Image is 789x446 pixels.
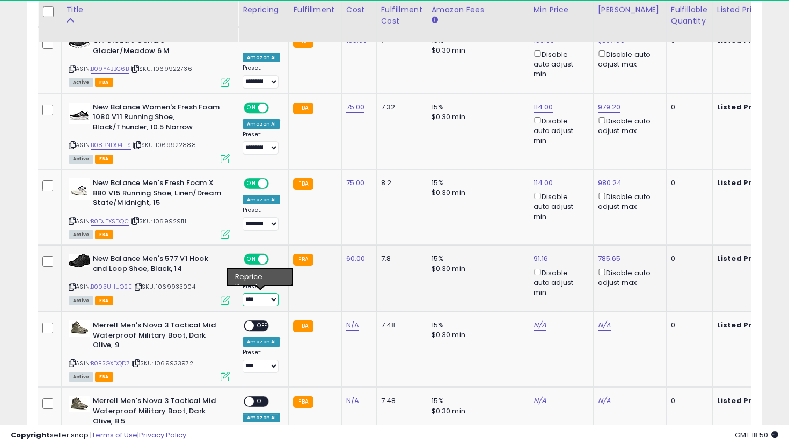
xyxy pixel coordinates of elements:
div: ASIN: [69,36,230,86]
div: ASIN: [69,254,230,304]
img: 311MGyyAT6L._SL40_.jpg [69,178,90,200]
div: $0.30 min [432,188,521,198]
a: 91.16 [534,253,549,264]
b: Merrell Men's Nova 3 Tactical Mid Waterproof Military Boot, Dark Olive, 9 [93,320,223,353]
div: Disable auto adjust max [598,48,658,69]
a: Terms of Use [92,430,137,440]
div: Preset: [243,131,280,155]
div: 7.32 [381,103,419,112]
div: Fulfillable Quantity [671,4,708,27]
img: 41vNc3sMEYL._SL40_.jpg [69,320,90,337]
div: 7.48 [381,320,419,330]
div: 0 [671,320,704,330]
div: Amazon AI [243,270,280,280]
span: All listings currently available for purchase on Amazon [69,296,93,305]
div: Preset: [243,349,280,373]
span: FBA [95,78,113,87]
strong: Copyright [11,430,50,440]
div: 0 [671,103,704,112]
div: [PERSON_NAME] [598,4,662,16]
span: OFF [267,103,284,112]
div: ASIN: [69,320,230,380]
a: B003UHUO2E [91,282,131,291]
div: Amazon AI [243,195,280,204]
span: ON [245,255,258,264]
b: Listed Price: [717,102,766,112]
div: 7.8 [381,254,419,264]
div: 7.48 [381,396,419,406]
span: All listings currently available for purchase on Amazon [69,372,93,382]
a: N/A [598,396,611,406]
div: 15% [432,320,521,330]
div: 0 [671,396,704,406]
a: 114.00 [534,178,553,188]
a: 114.00 [534,102,553,113]
div: Amazon AI [243,413,280,422]
b: New Balance Men's Fresh Foam X 880 V15 Running Shoe, Linen/Dream State/Midnight, 15 [93,178,223,211]
span: FBA [95,296,113,305]
small: FBA [293,178,313,190]
b: ON Cloud 5 Combo Glacier/Meadow 6 M [93,36,223,59]
small: Amazon Fees. [432,16,438,25]
span: | SKU: 1069929111 [130,217,186,225]
div: 15% [432,396,521,406]
img: 41PrAEPbVUL._SL40_.jpg [69,103,90,124]
b: Listed Price: [717,178,766,188]
span: FBA [95,230,113,239]
b: Merrell Men's Nova 3 Tactical Mid Waterproof Military Boot, Dark Olive, 8.5 [93,396,223,429]
span: | SKU: 1069933972 [131,359,193,368]
span: 2025-08-10 18:50 GMT [735,430,778,440]
b: New Balance Men's 577 V1 Hook and Loop Shoe, Black, 14 [93,254,223,276]
div: Amazon AI [243,119,280,129]
div: Disable auto adjust max [598,267,658,288]
div: 0 [671,178,704,188]
a: 979.20 [598,102,621,113]
span: OFF [267,179,284,188]
div: 15% [432,254,521,264]
div: Disable auto adjust min [534,115,585,146]
b: Listed Price: [717,35,766,46]
span: | SKU: 1069933004 [133,282,195,291]
div: Disable auto adjust min [534,191,585,222]
a: B09Y4BBC6B [91,64,129,74]
small: FBA [293,320,313,332]
div: Preset: [243,283,280,307]
a: 785.65 [598,253,621,264]
img: 412N+sxDA7L._SL40_.jpg [69,254,90,267]
span: | SKU: 1069922888 [133,141,196,149]
div: seller snap | | [11,430,186,441]
img: 41vNc3sMEYL._SL40_.jpg [69,396,90,412]
a: Privacy Policy [139,430,186,440]
div: Preset: [243,64,280,89]
a: N/A [346,396,359,406]
div: Disable auto adjust max [598,115,658,136]
a: 75.00 [346,178,365,188]
div: Fulfillment [293,4,337,16]
div: Cost [346,4,372,16]
div: Preset: [243,207,280,231]
div: 0 [671,254,704,264]
div: $0.30 min [432,46,521,55]
a: B0BSGXDQD7 [91,359,130,368]
div: Disable auto adjust min [534,48,585,79]
a: N/A [534,396,546,406]
span: All listings currently available for purchase on Amazon [69,230,93,239]
div: ASIN: [69,178,230,238]
div: $0.30 min [432,112,521,122]
small: FBA [293,254,313,266]
a: 60.00 [346,253,366,264]
span: FBA [95,372,113,382]
span: OFF [267,255,284,264]
div: Disable auto adjust min [534,267,585,298]
b: Listed Price: [717,253,766,264]
div: ASIN: [69,103,230,162]
div: 15% [432,103,521,112]
a: N/A [346,320,359,331]
div: Disable auto adjust max [598,191,658,211]
div: Repricing [243,4,284,16]
span: FBA [95,155,113,164]
a: N/A [534,320,546,331]
a: 75.00 [346,102,365,113]
a: N/A [598,320,611,331]
div: 8.2 [381,178,419,188]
